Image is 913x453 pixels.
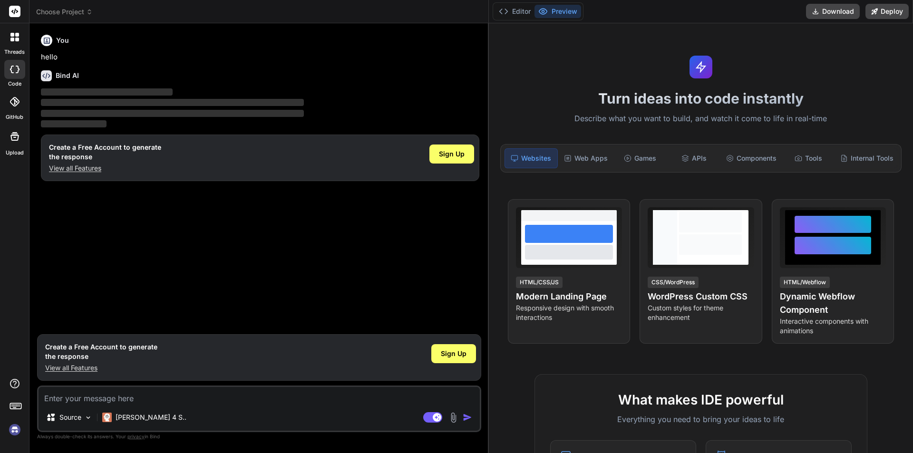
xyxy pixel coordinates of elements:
span: ‌ [41,120,107,127]
p: Always double-check its answers. Your in Bind [37,432,481,441]
div: HTML/Webflow [780,277,830,288]
label: threads [4,48,25,56]
span: ‌ [41,110,304,117]
span: Sign Up [441,349,466,358]
span: ‌ [41,99,304,106]
label: GitHub [6,113,23,121]
p: hello [41,52,479,63]
h4: WordPress Custom CSS [648,290,754,303]
p: Describe what you want to build, and watch it come to life in real-time [495,113,907,125]
label: code [8,80,21,88]
div: Internal Tools [836,148,897,168]
span: privacy [127,434,145,439]
p: [PERSON_NAME] 4 S.. [116,413,186,422]
h6: Bind AI [56,71,79,80]
img: Pick Models [84,414,92,422]
img: signin [7,422,23,438]
div: Tools [782,148,835,168]
div: Websites [505,148,558,168]
div: Web Apps [560,148,612,168]
p: Responsive design with smooth interactions [516,303,622,322]
h6: You [56,36,69,45]
span: Sign Up [439,149,465,159]
h4: Dynamic Webflow Component [780,290,886,317]
label: Upload [6,149,24,157]
div: Games [614,148,666,168]
img: Claude 4 Sonnet [102,413,112,422]
p: Interactive components with animations [780,317,886,336]
button: Deploy [865,4,909,19]
h4: Modern Landing Page [516,290,622,303]
h2: What makes IDE powerful [550,390,852,410]
h1: Create a Free Account to generate the response [49,143,161,162]
span: Choose Project [36,7,93,17]
div: Components [722,148,780,168]
p: Source [59,413,81,422]
button: Editor [495,5,534,18]
p: View all Features [49,164,161,173]
img: icon [463,413,472,422]
p: Custom styles for theme enhancement [648,303,754,322]
img: attachment [448,412,459,423]
div: APIs [668,148,720,168]
span: ‌ [41,88,173,96]
div: CSS/WordPress [648,277,699,288]
p: View all Features [45,363,157,373]
button: Preview [534,5,581,18]
h1: Create a Free Account to generate the response [45,342,157,361]
p: Everything you need to bring your ideas to life [550,414,852,425]
h1: Turn ideas into code instantly [495,90,907,107]
div: HTML/CSS/JS [516,277,563,288]
button: Download [806,4,860,19]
